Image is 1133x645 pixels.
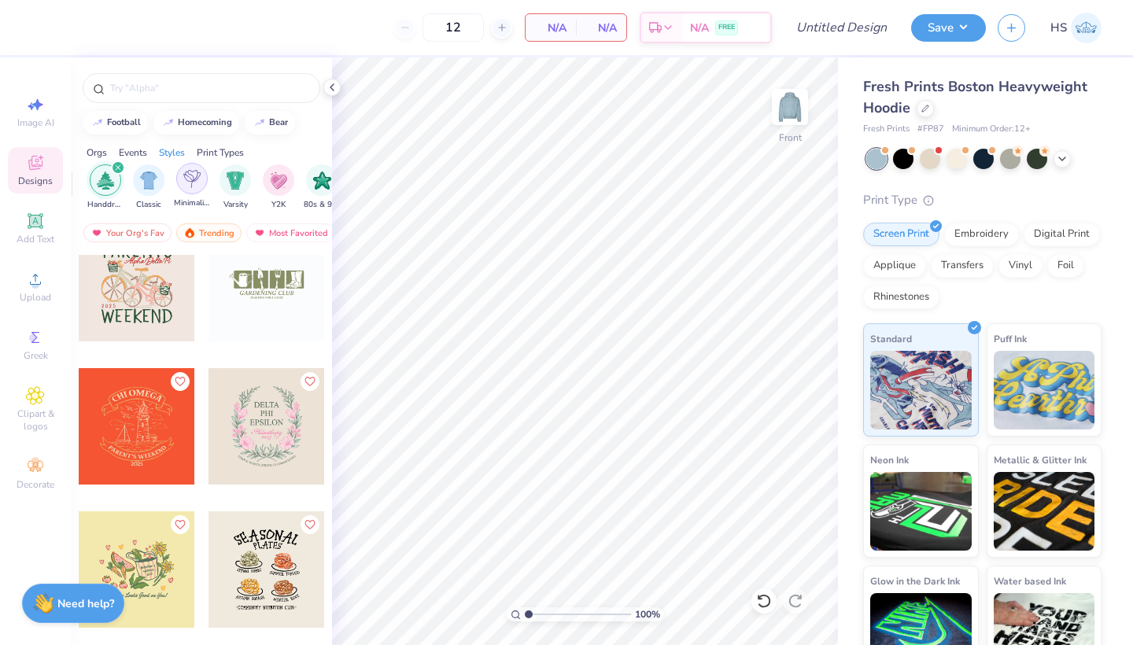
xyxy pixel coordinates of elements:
[690,20,709,36] span: N/A
[263,164,294,211] button: filter button
[313,171,331,190] img: 80s & 90s Image
[863,77,1087,117] span: Fresh Prints Boston Heavyweight Hoodie
[223,199,248,211] span: Varsity
[153,111,239,135] button: homecoming
[136,199,161,211] span: Classic
[263,164,294,211] div: filter for Y2K
[870,451,909,468] span: Neon Ink
[20,291,51,304] span: Upload
[253,227,266,238] img: most_fav.gif
[269,118,288,127] div: bear
[87,146,107,160] div: Orgs
[57,596,114,611] strong: Need help?
[87,164,124,211] button: filter button
[304,199,340,211] span: 80s & 90s
[178,118,232,127] div: homecoming
[535,20,566,36] span: N/A
[301,372,319,391] button: Like
[911,14,986,42] button: Save
[97,171,114,190] img: Handdrawn Image
[1071,13,1102,43] img: Helen Slacik
[774,91,806,123] img: Front
[994,451,1087,468] span: Metallic & Glitter Ink
[171,372,190,391] button: Like
[176,223,242,242] div: Trending
[174,164,210,211] button: filter button
[17,116,54,129] span: Image AI
[174,197,210,209] span: Minimalist
[83,111,148,135] button: football
[87,164,124,211] div: filter for Handdrawn
[83,223,172,242] div: Your Org's Fav
[863,223,939,246] div: Screen Print
[107,118,141,127] div: football
[994,472,1095,551] img: Metallic & Glitter Ink
[227,171,245,190] img: Varsity Image
[91,118,104,127] img: trend_line.gif
[1024,223,1100,246] div: Digital Print
[870,472,972,551] img: Neon Ink
[271,199,286,211] span: Y2K
[140,171,158,190] img: Classic Image
[784,12,899,43] input: Untitled Design
[133,164,164,211] button: filter button
[863,191,1102,209] div: Print Type
[944,223,1019,246] div: Embroidery
[870,330,912,347] span: Standard
[635,607,660,621] span: 100 %
[24,349,48,362] span: Greek
[245,111,295,135] button: bear
[246,223,335,242] div: Most Favorited
[197,146,244,160] div: Print Types
[718,22,735,33] span: FREE
[779,131,802,145] div: Front
[863,123,910,136] span: Fresh Prints
[17,478,54,491] span: Decorate
[183,227,196,238] img: trending.gif
[220,164,251,211] button: filter button
[301,515,319,534] button: Like
[174,163,210,209] div: filter for Minimalist
[863,286,939,309] div: Rhinestones
[109,80,310,96] input: Try "Alpha"
[171,515,190,534] button: Like
[90,227,103,238] img: most_fav.gif
[917,123,944,136] span: # FP87
[304,164,340,211] button: filter button
[270,171,287,190] img: Y2K Image
[183,170,201,188] img: Minimalist Image
[87,199,124,211] span: Handdrawn
[159,146,185,160] div: Styles
[17,233,54,245] span: Add Text
[1050,19,1067,37] span: HS
[119,146,147,160] div: Events
[8,407,63,433] span: Clipart & logos
[220,164,251,211] div: filter for Varsity
[304,164,340,211] div: filter for 80s & 90s
[585,20,617,36] span: N/A
[998,254,1043,278] div: Vinyl
[952,123,1031,136] span: Minimum Order: 12 +
[18,175,53,187] span: Designs
[423,13,484,42] input: – –
[1050,13,1102,43] a: HS
[133,164,164,211] div: filter for Classic
[870,573,960,589] span: Glow in the Dark Ink
[994,330,1027,347] span: Puff Ink
[162,118,175,127] img: trend_line.gif
[994,351,1095,429] img: Puff Ink
[870,351,972,429] img: Standard
[994,573,1066,589] span: Water based Ink
[1047,254,1084,278] div: Foil
[931,254,994,278] div: Transfers
[253,118,266,127] img: trend_line.gif
[863,254,926,278] div: Applique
